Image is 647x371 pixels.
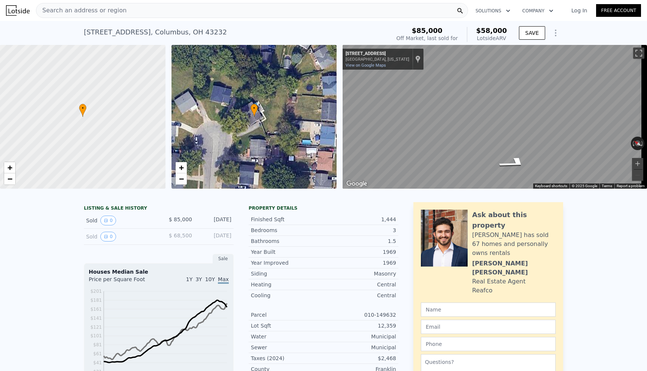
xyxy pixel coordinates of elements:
[346,63,386,68] a: View on Google Maps
[412,27,443,34] span: $85,000
[176,173,187,185] a: Zoom out
[249,205,398,211] div: Property details
[205,276,215,282] span: 10Y
[632,170,643,181] button: Zoom out
[476,27,507,34] span: $58,000
[6,5,30,16] img: Lotside
[562,7,596,14] a: Log In
[218,276,229,284] span: Max
[472,231,556,258] div: [PERSON_NAME] has sold 67 homes and personally owns rentals
[470,4,516,18] button: Solutions
[89,276,159,288] div: Price per Square Foot
[251,344,323,351] div: Sewer
[84,205,234,213] div: LISTING & SALE HISTORY
[90,307,102,312] tspan: $161
[346,57,409,62] div: [GEOGRAPHIC_DATA], [US_STATE]
[251,322,323,329] div: Lot Sqft
[169,216,192,222] span: $ 85,000
[641,137,645,150] button: Rotate clockwise
[535,183,567,189] button: Keyboard shortcuts
[323,216,396,223] div: 1,444
[323,355,396,362] div: $2,468
[415,55,420,63] a: Show location on map
[250,105,258,112] span: •
[251,226,323,234] div: Bedrooms
[397,34,458,42] div: Off Market, last sold for
[323,270,396,277] div: Masonry
[323,248,396,256] div: 1969
[323,344,396,351] div: Municipal
[596,4,641,17] a: Free Account
[486,154,541,172] path: Go South, Cardston Ct
[179,174,183,183] span: −
[344,179,369,189] img: Google
[176,162,187,173] a: Zoom in
[169,232,192,238] span: $ 68,500
[4,162,15,173] a: Zoom in
[343,45,647,189] div: Street View
[179,163,183,172] span: +
[90,316,102,321] tspan: $141
[89,268,229,276] div: Houses Median Sale
[93,351,102,356] tspan: $61
[632,158,643,169] button: Zoom in
[7,174,12,183] span: −
[79,104,86,117] div: •
[93,360,102,365] tspan: $41
[323,259,396,267] div: 1969
[86,232,153,241] div: Sold
[344,179,369,189] a: Open this area in Google Maps (opens a new window)
[36,6,127,15] span: Search an address or region
[323,333,396,340] div: Municipal
[100,232,116,241] button: View historical data
[100,216,116,225] button: View historical data
[251,270,323,277] div: Siding
[472,210,556,231] div: Ask about this property
[476,34,507,42] div: Lotside ARV
[323,281,396,288] div: Central
[79,105,86,112] span: •
[198,232,231,241] div: [DATE]
[198,216,231,225] div: [DATE]
[251,248,323,256] div: Year Built
[548,25,563,40] button: Show Options
[251,311,323,319] div: Parcel
[572,184,597,188] span: © 2025 Google
[4,173,15,185] a: Zoom out
[421,302,556,317] input: Name
[251,281,323,288] div: Heating
[323,226,396,234] div: 3
[343,45,647,189] div: Map
[631,137,645,149] button: Reset the view
[472,259,556,277] div: [PERSON_NAME] [PERSON_NAME]
[90,298,102,303] tspan: $181
[472,286,492,295] div: Reafco
[251,292,323,299] div: Cooling
[421,337,556,351] input: Phone
[251,216,323,223] div: Finished Sqft
[251,355,323,362] div: Taxes (2024)
[7,163,12,172] span: +
[84,27,227,37] div: [STREET_ADDRESS] , Columbus , OH 43232
[86,216,153,225] div: Sold
[323,311,396,319] div: 010-149632
[602,184,612,188] a: Terms (opens in new tab)
[617,184,645,188] a: Report a problem
[90,325,102,330] tspan: $121
[631,137,635,150] button: Rotate counterclockwise
[323,237,396,245] div: 1.5
[251,237,323,245] div: Bathrooms
[90,333,102,338] tspan: $101
[516,4,559,18] button: Company
[633,48,644,59] button: Toggle fullscreen view
[90,289,102,294] tspan: $201
[93,342,102,347] tspan: $81
[323,322,396,329] div: 12,359
[251,259,323,267] div: Year Improved
[251,333,323,340] div: Water
[323,292,396,299] div: Central
[186,276,192,282] span: 1Y
[472,277,526,286] div: Real Estate Agent
[346,51,409,57] div: [STREET_ADDRESS]
[213,254,234,264] div: Sale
